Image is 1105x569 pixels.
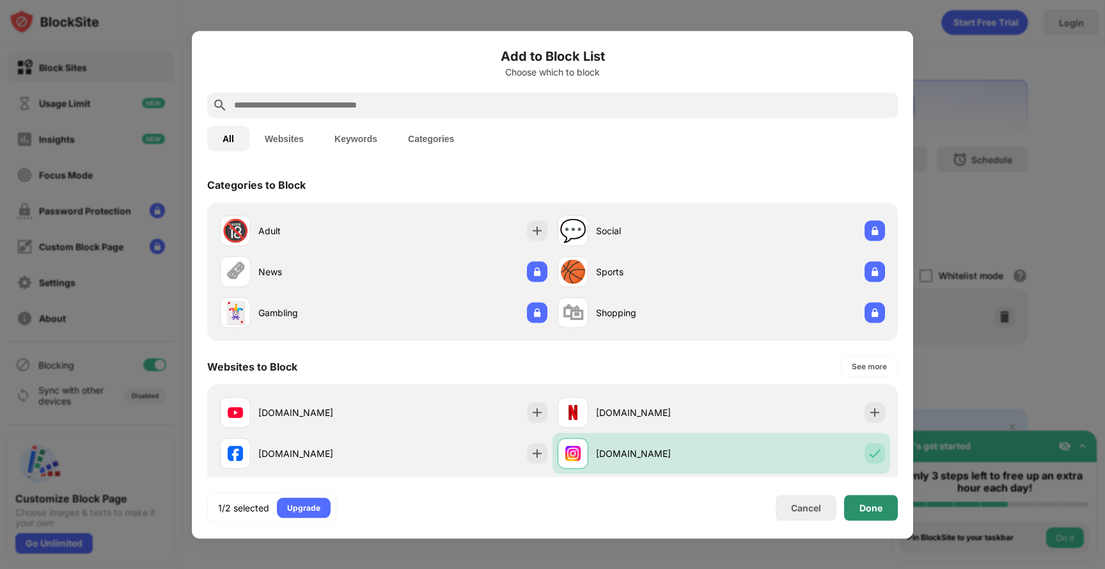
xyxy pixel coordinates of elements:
img: favicons [228,405,243,420]
div: 1/2 selected [218,501,269,514]
div: 🗞 [224,259,246,285]
div: Done [859,502,882,513]
div: [DOMAIN_NAME] [258,406,384,419]
div: 🏀 [560,259,586,285]
button: Categories [393,125,469,151]
div: Upgrade [287,501,320,514]
div: Gambling [258,306,384,319]
div: [DOMAIN_NAME] [596,406,721,419]
div: 🃏 [222,300,249,326]
button: All [207,125,249,151]
div: 💬 [560,218,586,244]
div: Shopping [596,306,721,319]
div: Social [596,224,721,237]
div: Categories to Block [207,178,306,191]
div: News [258,265,384,278]
div: 🛍 [562,300,584,326]
img: favicons [228,445,243,461]
div: [DOMAIN_NAME] [596,447,721,460]
div: Cancel [791,502,821,513]
img: favicons [565,445,581,461]
h6: Add to Block List [207,46,898,65]
img: favicons [565,405,581,420]
div: Choose which to block [207,67,898,77]
div: See more [852,360,887,373]
div: [DOMAIN_NAME] [258,447,384,460]
button: Keywords [319,125,393,151]
div: Adult [258,224,384,237]
button: Websites [249,125,319,151]
div: 🔞 [222,218,249,244]
div: Sports [596,265,721,278]
img: search.svg [212,97,228,113]
div: Websites to Block [207,360,297,373]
